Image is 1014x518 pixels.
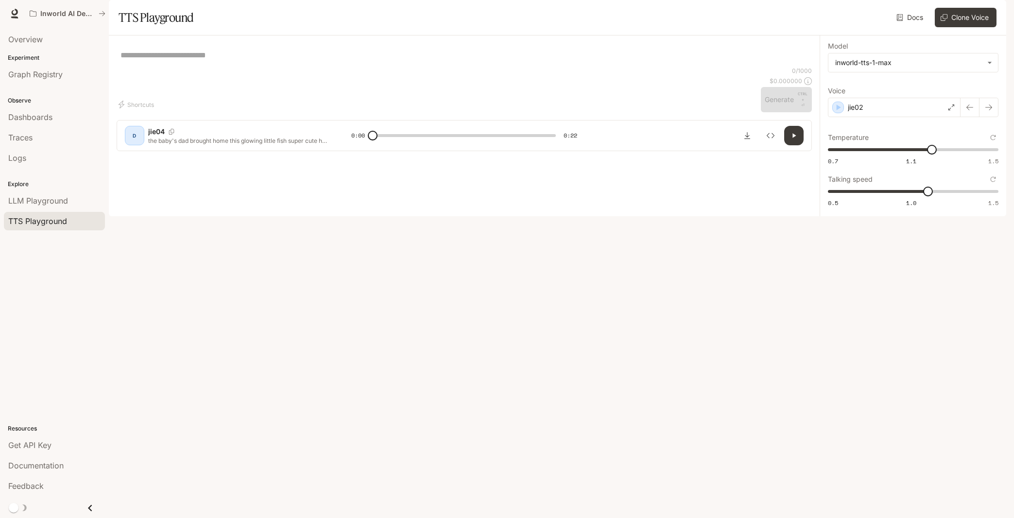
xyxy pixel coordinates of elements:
[828,176,873,183] p: Talking speed
[828,87,845,94] p: Voice
[906,157,916,165] span: 1.1
[792,67,812,75] p: 0 / 1000
[148,137,328,145] p: the baby's dad brought home this glowing little fish super cute he played with the baby over and ...
[988,157,998,165] span: 1.5
[828,43,848,50] p: Model
[40,10,95,18] p: Inworld AI Demos
[127,128,142,143] div: D
[351,131,365,140] span: 0:00
[119,8,194,27] h1: TTS Playground
[835,58,982,68] div: inworld-tts-1-max
[738,126,757,145] button: Download audio
[988,132,998,143] button: Reset to default
[988,199,998,207] span: 1.5
[828,199,838,207] span: 0.5
[935,8,997,27] button: Clone Voice
[117,97,158,112] button: Shortcuts
[165,129,178,135] button: Copy Voice ID
[148,127,165,137] p: jie04
[988,174,998,185] button: Reset to default
[761,126,780,145] button: Inspect
[25,4,110,23] button: All workspaces
[564,131,577,140] span: 0:22
[848,103,863,112] p: jie02
[894,8,927,27] a: Docs
[828,157,838,165] span: 0.7
[828,53,998,72] div: inworld-tts-1-max
[828,134,869,141] p: Temperature
[770,77,802,85] p: $ 0.000000
[906,199,916,207] span: 1.0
